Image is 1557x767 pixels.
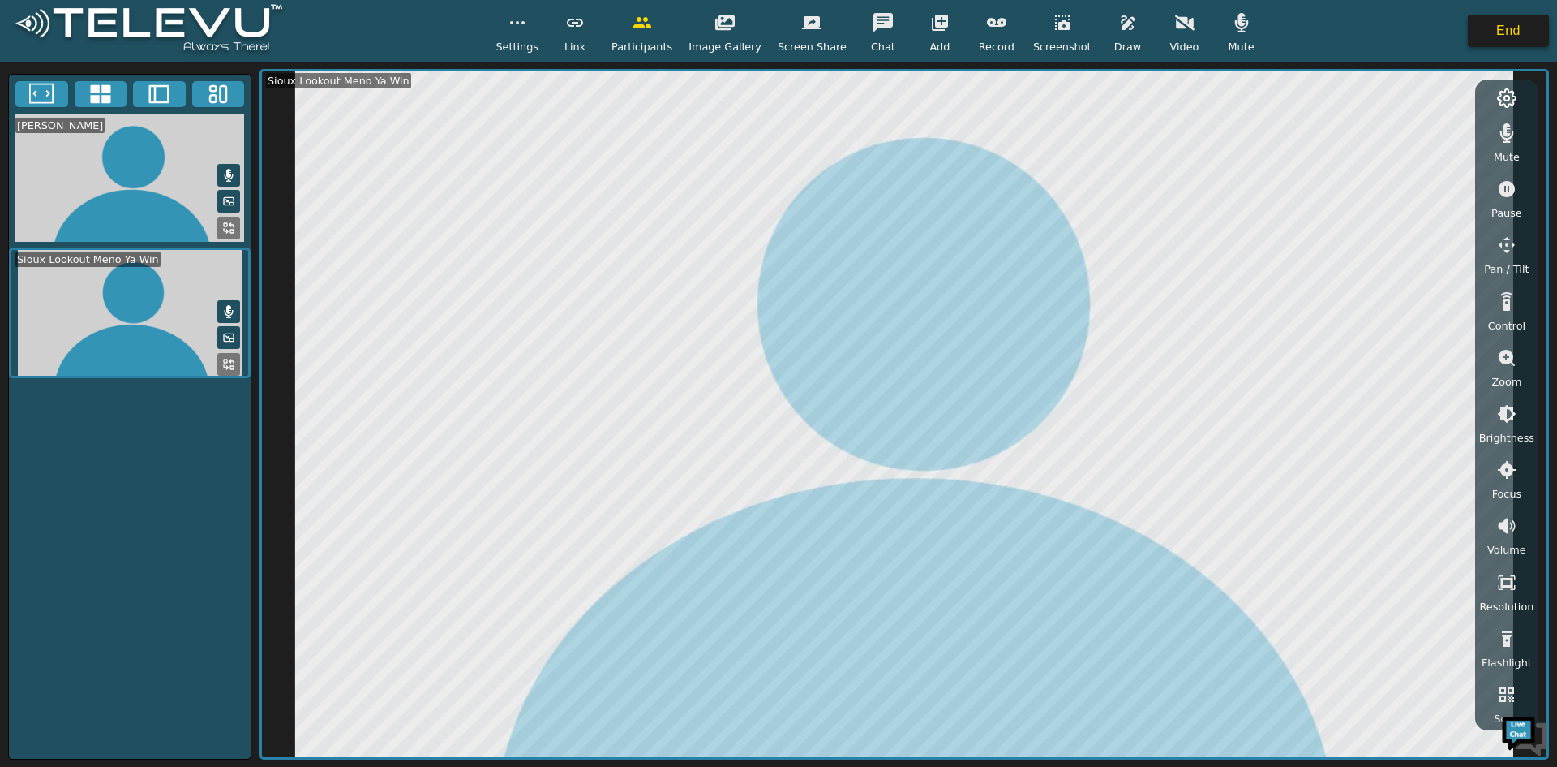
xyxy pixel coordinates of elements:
span: Flashlight [1482,655,1532,670]
button: Replace Feed [217,217,240,239]
div: Minimize live chat window [266,8,305,47]
button: Fullscreen [15,81,68,107]
button: Mute [217,164,240,187]
img: Chat Widget [1500,710,1549,759]
span: Settings [495,39,538,54]
span: Image Gallery [688,39,761,54]
button: End [1468,15,1549,47]
span: Resolution [1479,599,1533,614]
button: Replace Feed [217,353,240,376]
span: Screenshot [1033,39,1092,54]
span: Brightness [1479,430,1534,446]
span: Volume [1487,542,1526,558]
span: Pause [1491,205,1522,221]
img: d_736959983_company_1615157101543_736959983 [28,75,68,116]
div: [PERSON_NAME] [15,118,105,133]
button: Picture in Picture [217,190,240,213]
span: We're online! [94,205,224,368]
span: Participants [611,39,672,54]
span: Add [930,39,950,54]
span: Chat [871,39,895,54]
span: Mute [1228,39,1254,54]
button: 4x4 [75,81,127,107]
span: Link [564,39,585,54]
span: Focus [1492,486,1522,502]
button: Picture in Picture [217,326,240,349]
span: Screen Share [778,39,847,54]
button: Mute [217,300,240,323]
span: Mute [1494,149,1520,165]
textarea: Type your message and hit 'Enter' [8,443,309,500]
span: Video [1170,39,1199,54]
span: Draw [1114,39,1141,54]
button: Two Window Medium [133,81,186,107]
span: Zoom [1491,374,1521,390]
button: Three Window Medium [192,81,245,107]
div: Sioux Lookout Meno Ya Win [266,73,411,88]
div: Sioux Lookout Meno Ya Win [15,252,161,267]
span: Scan [1494,711,1519,726]
span: Pan / Tilt [1484,261,1529,277]
span: Record [979,39,1014,54]
div: Chat with us now [84,85,272,106]
span: Control [1488,318,1525,334]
